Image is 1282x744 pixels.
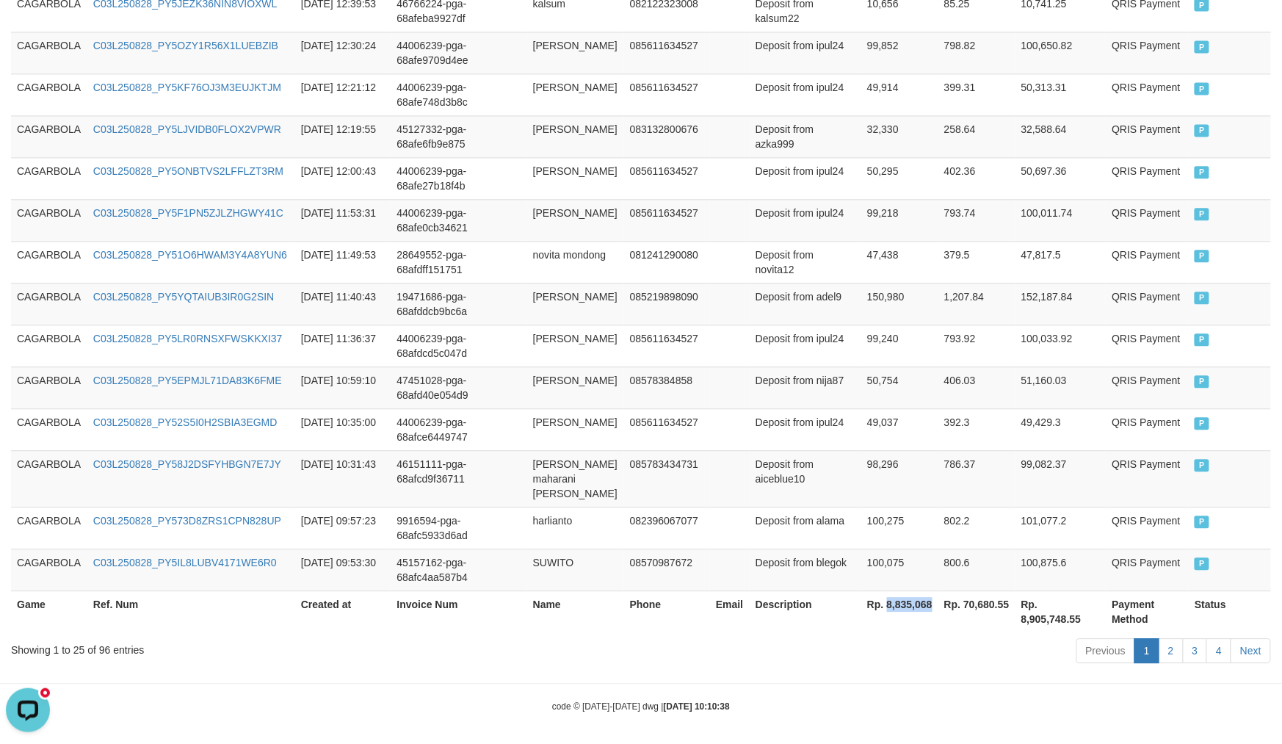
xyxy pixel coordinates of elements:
td: novita mondong [527,241,624,283]
td: CAGARBOLA [11,325,87,366]
a: 3 [1183,638,1208,663]
td: QRIS Payment [1106,32,1189,73]
td: 399.31 [938,73,1015,115]
span: PAID [1195,516,1209,528]
td: [PERSON_NAME] [527,366,624,408]
td: CAGARBOLA [11,157,87,199]
th: Rp. 8,835,068 [861,590,938,632]
td: 44006239-pga-68afe0cb34621 [391,199,526,241]
td: 49,914 [861,73,938,115]
td: 798.82 [938,32,1015,73]
td: Deposit from novita12 [750,241,861,283]
td: [DATE] 11:36:37 [295,325,391,366]
td: QRIS Payment [1106,115,1189,157]
td: [DATE] 12:21:12 [295,73,391,115]
a: C03L250828_PY5KF76OJ3M3EUJKTJM [93,82,281,93]
td: 08570987672 [624,549,710,590]
th: Phone [624,590,710,632]
td: 99,240 [861,325,938,366]
td: Deposit from adel9 [750,283,861,325]
td: 085611634527 [624,325,710,366]
span: PAID [1195,250,1209,262]
td: QRIS Payment [1106,450,1189,507]
td: Deposit from azka999 [750,115,861,157]
span: PAID [1195,166,1209,178]
td: 082396067077 [624,507,710,549]
td: QRIS Payment [1106,73,1189,115]
td: QRIS Payment [1106,325,1189,366]
a: C03L250828_PY5OZY1R56X1LUEBZIB [93,40,278,51]
a: C03L250828_PY5LR0RNSXFWSKKXI37 [93,333,283,344]
td: 800.6 [938,549,1015,590]
span: PAID [1195,208,1209,220]
td: Deposit from ipul24 [750,73,861,115]
td: 100,033.92 [1015,325,1107,366]
div: new message indicator [38,4,52,18]
td: [DATE] 09:57:23 [295,507,391,549]
td: 100,075 [861,549,938,590]
td: [DATE] 10:59:10 [295,366,391,408]
td: Deposit from blegok [750,549,861,590]
span: PAID [1195,292,1209,304]
td: 152,187.84 [1015,283,1107,325]
td: 793.74 [938,199,1015,241]
strong: [DATE] 10:10:38 [664,701,730,712]
td: [PERSON_NAME] [527,157,624,199]
th: Name [527,590,624,632]
td: 50,295 [861,157,938,199]
td: QRIS Payment [1106,199,1189,241]
td: CAGARBOLA [11,283,87,325]
a: C03L250828_PY5EPMJL71DA83K6FME [93,375,282,386]
td: 085219898090 [624,283,710,325]
td: [DATE] 09:53:30 [295,549,391,590]
td: CAGARBOLA [11,115,87,157]
td: 99,852 [861,32,938,73]
td: [DATE] 11:53:31 [295,199,391,241]
span: PAID [1195,82,1209,95]
td: 44006239-pga-68afe9709d4ee [391,32,526,73]
td: CAGARBOLA [11,507,87,549]
td: 50,754 [861,366,938,408]
a: C03L250828_PY51O6HWAM3Y4A8YUN6 [93,249,287,261]
td: QRIS Payment [1106,283,1189,325]
th: Game [11,590,87,632]
th: Description [750,590,861,632]
td: 49,429.3 [1015,408,1107,450]
td: 45127332-pga-68afe6fb9e875 [391,115,526,157]
td: QRIS Payment [1106,241,1189,283]
span: PAID [1195,417,1209,430]
th: Email [710,590,750,632]
td: 083132800676 [624,115,710,157]
td: 100,650.82 [1015,32,1107,73]
th: Invoice Num [391,590,526,632]
td: [PERSON_NAME] [527,73,624,115]
td: 100,011.74 [1015,199,1107,241]
a: C03L250828_PY5LJVIDB0FLOX2VPWR [93,123,281,135]
td: [DATE] 12:30:24 [295,32,391,73]
a: 4 [1206,638,1231,663]
a: C03L250828_PY5ONBTVS2LFFLZT3RM [93,165,283,177]
td: 379.5 [938,241,1015,283]
td: [DATE] 11:40:43 [295,283,391,325]
td: 081241290080 [624,241,710,283]
td: 085611634527 [624,32,710,73]
td: Deposit from alama [750,507,861,549]
span: PAID [1195,333,1209,346]
td: CAGARBOLA [11,32,87,73]
th: Payment Method [1106,590,1189,632]
td: [PERSON_NAME] [527,408,624,450]
span: PAID [1195,557,1209,570]
a: C03L250828_PY58J2DSFYHBGN7E7JY [93,458,281,470]
td: Deposit from ipul24 [750,408,861,450]
td: CAGARBOLA [11,199,87,241]
th: Status [1189,590,1271,632]
td: 101,077.2 [1015,507,1107,549]
a: Previous [1076,638,1135,663]
td: [PERSON_NAME] [527,32,624,73]
td: [PERSON_NAME] [527,325,624,366]
td: Deposit from aiceblue10 [750,450,861,507]
td: 99,218 [861,199,938,241]
td: Deposit from nija87 [750,366,861,408]
td: 99,082.37 [1015,450,1107,507]
td: 085611634527 [624,73,710,115]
